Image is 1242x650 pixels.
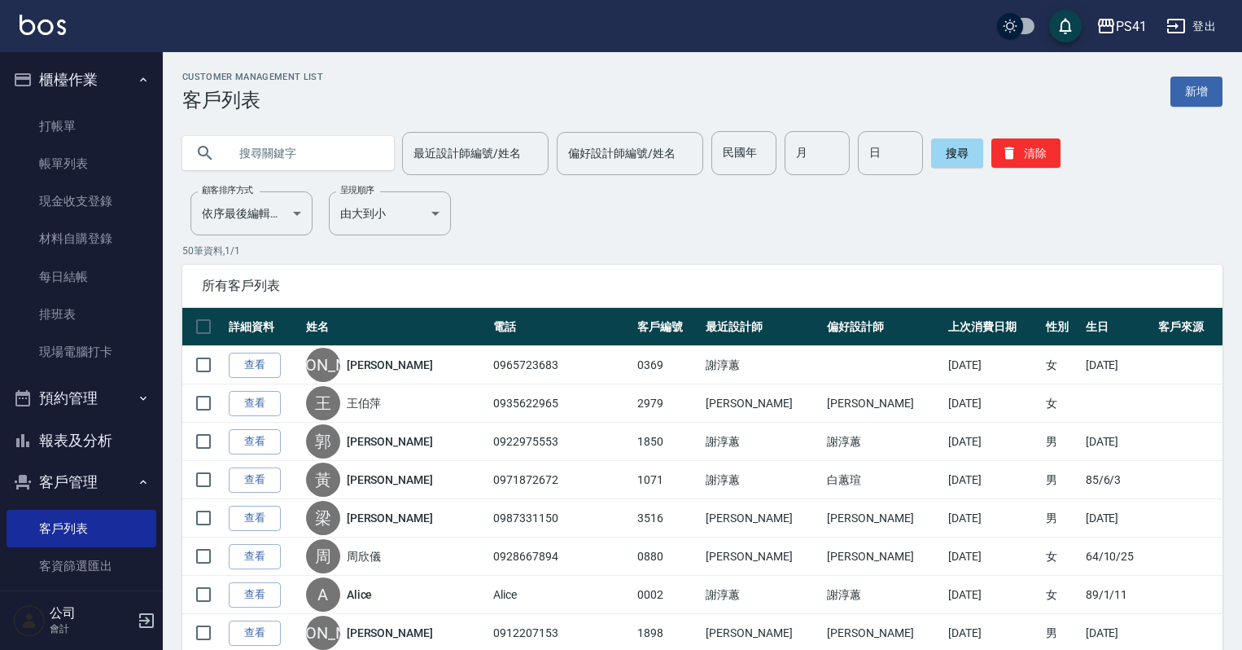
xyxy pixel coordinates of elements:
[489,308,633,346] th: 電話
[633,538,702,576] td: 0880
[944,308,1042,346] th: 上次消費日期
[1170,77,1222,107] a: 新增
[944,423,1042,461] td: [DATE]
[50,621,133,636] p: 會計
[7,59,156,101] button: 櫃檯作業
[1082,499,1154,538] td: [DATE]
[702,308,823,346] th: 最近設計師
[489,423,633,461] td: 0922975553
[931,138,983,168] button: 搜尋
[347,433,433,450] a: [PERSON_NAME]
[1082,308,1154,346] th: 生日
[633,308,702,346] th: 客戶編號
[823,499,944,538] td: [PERSON_NAME]
[1042,346,1082,384] td: 女
[229,353,281,378] a: 查看
[633,423,702,461] td: 1850
[347,586,373,603] a: Alice
[306,424,340,459] div: 郭
[633,384,702,423] td: 2979
[347,510,433,526] a: [PERSON_NAME]
[633,461,702,499] td: 1071
[1042,576,1082,614] td: 女
[1082,423,1154,461] td: [DATE]
[1042,308,1082,346] th: 性別
[225,308,302,346] th: 詳細資料
[306,386,340,420] div: 王
[1116,16,1147,37] div: PS41
[182,244,1222,258] p: 50 筆資料, 1 / 1
[1042,423,1082,461] td: 男
[1154,308,1222,346] th: 客戶來源
[1160,11,1222,42] button: 登出
[823,576,944,614] td: 謝淳蕙
[7,258,156,296] a: 每日結帳
[702,576,823,614] td: 謝淳蕙
[823,461,944,499] td: 白蕙瑄
[702,461,823,499] td: 謝淳蕙
[329,191,451,235] div: 由大到小
[1082,538,1154,576] td: 64/10/25
[1042,538,1082,576] td: 女
[1082,346,1154,384] td: [DATE]
[229,391,281,416] a: 查看
[944,499,1042,538] td: [DATE]
[1042,461,1082,499] td: 男
[347,472,433,488] a: [PERSON_NAME]
[489,576,633,614] td: Alice
[702,538,823,576] td: [PERSON_NAME]
[1042,384,1082,423] td: 女
[7,220,156,257] a: 材料自購登錄
[7,333,156,371] a: 現場電腦打卡
[190,191,313,235] div: 依序最後編輯時間
[7,585,156,622] a: 卡券管理
[306,501,340,535] div: 梁
[7,419,156,462] button: 報表及分析
[229,468,281,493] a: 查看
[229,429,281,455] a: 查看
[7,510,156,547] a: 客戶列表
[347,357,433,373] a: [PERSON_NAME]
[182,72,323,82] h2: Customer Management List
[823,384,944,423] td: [PERSON_NAME]
[347,395,381,411] a: 王伯萍
[823,538,944,576] td: [PERSON_NAME]
[229,582,281,608] a: 查看
[347,625,433,641] a: [PERSON_NAME]
[702,499,823,538] td: [PERSON_NAME]
[7,377,156,419] button: 預約管理
[489,346,633,384] td: 0965723683
[633,499,702,538] td: 3516
[944,384,1042,423] td: [DATE]
[340,184,374,196] label: 呈現順序
[7,108,156,145] a: 打帳單
[7,461,156,503] button: 客戶管理
[633,576,702,614] td: 0002
[306,463,340,497] div: 黃
[20,15,66,35] img: Logo
[944,461,1042,499] td: [DATE]
[228,131,381,175] input: 搜尋關鍵字
[182,89,323,112] h3: 客戶列表
[202,278,1203,294] span: 所有客戶列表
[306,578,340,612] div: A
[823,308,944,346] th: 偏好設計師
[229,544,281,569] a: 查看
[944,538,1042,576] td: [DATE]
[944,346,1042,384] td: [DATE]
[302,308,490,346] th: 姓名
[7,296,156,333] a: 排班表
[50,605,133,621] h5: 公司
[306,616,340,650] div: [PERSON_NAME]
[1082,576,1154,614] td: 89/1/11
[702,346,823,384] td: 謝淳蕙
[489,499,633,538] td: 0987331150
[7,145,156,182] a: 帳單列表
[306,348,340,382] div: [PERSON_NAME]
[1042,499,1082,538] td: 男
[702,423,823,461] td: 謝淳蕙
[1090,10,1153,43] button: PS41
[202,184,253,196] label: 顧客排序方式
[229,506,281,531] a: 查看
[489,461,633,499] td: 0971872672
